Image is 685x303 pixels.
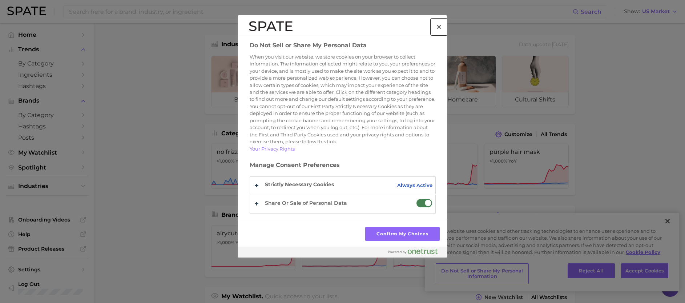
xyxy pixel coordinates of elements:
[388,248,438,254] img: Powered by OneTrust Opens in a new Tab
[249,19,293,33] div: Spate
[238,15,447,258] div: Do Not Sell or Share My Personal Data
[250,162,436,173] h3: Manage Consent Preferences
[250,146,295,152] a: More information about your privacy, opens in a new tab
[250,41,436,50] h2: Do Not Sell or Share My Personal Data
[365,227,440,241] button: Confirm My Choices
[238,15,447,258] div: Preference center
[388,248,443,258] a: Powered by OneTrust Opens in a new Tab
[249,21,293,31] img: Spate
[431,19,447,35] button: Close preference center
[250,53,436,153] div: When you visit our website, we store cookies on your browser to collect information. The informat...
